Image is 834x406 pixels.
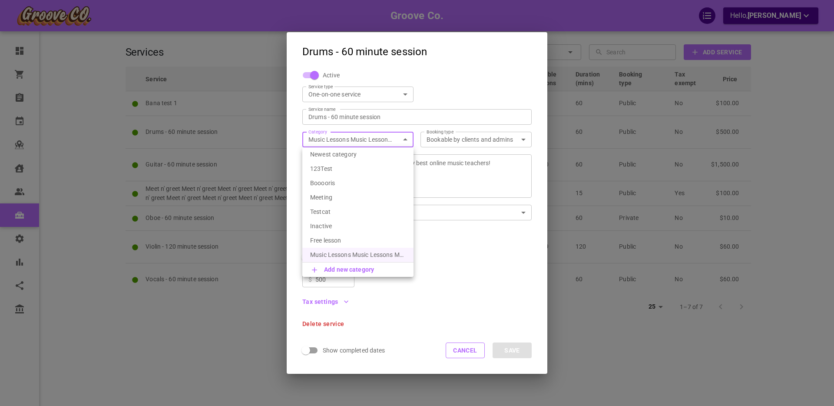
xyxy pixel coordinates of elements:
p: Free lesson [310,236,406,245]
p: Testcat [310,207,406,216]
p: Booooris [310,179,406,187]
p: Meeting [310,193,406,202]
p: 123Test [310,164,406,173]
p: Add new category [324,265,374,274]
p: Inactive [310,222,406,230]
p: Newest category [310,150,406,159]
p: Music Lessons Music Lessons Music Lessons Music Lessons [310,250,406,259]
